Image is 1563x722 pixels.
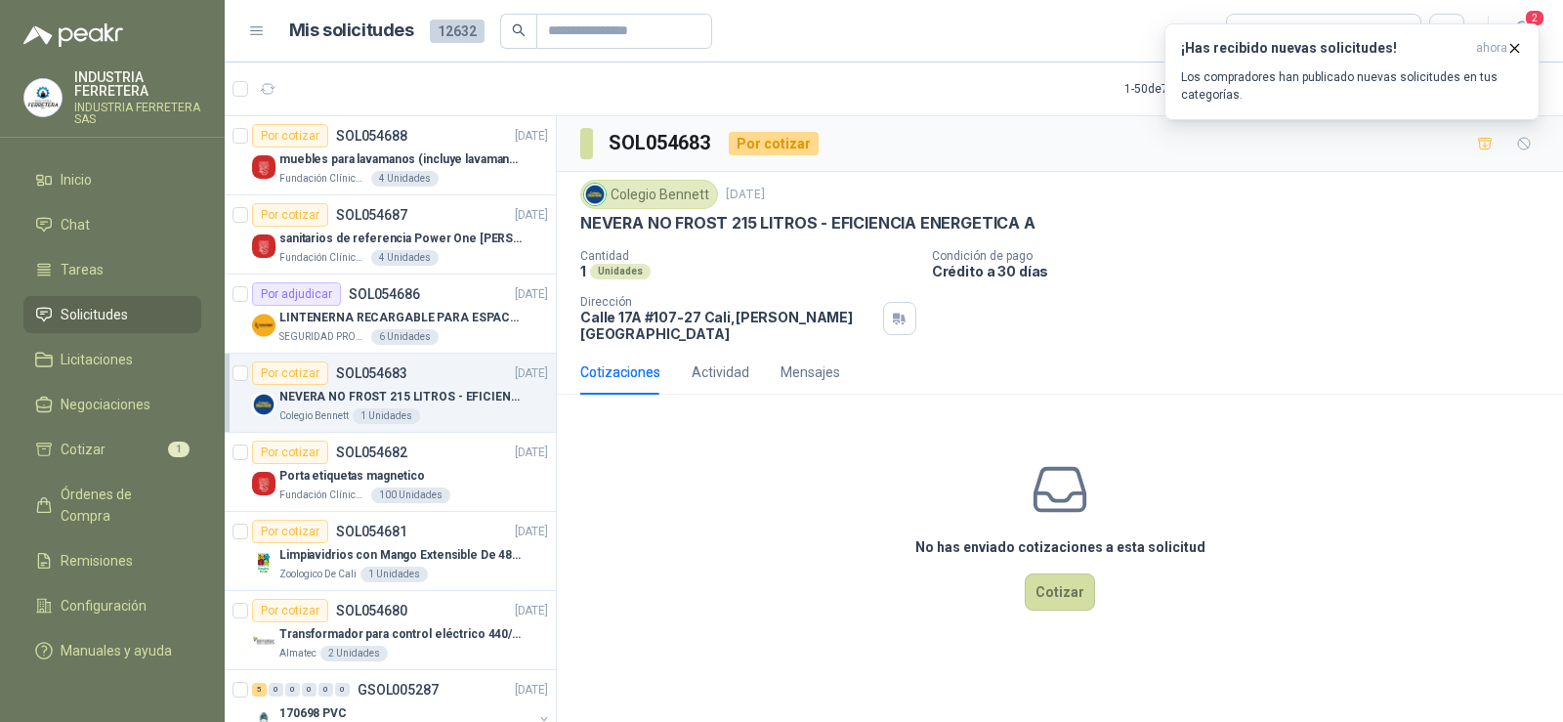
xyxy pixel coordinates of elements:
p: [DATE] [515,523,548,541]
p: Fundación Clínica Shaio [279,488,367,503]
span: search [512,23,526,37]
img: Company Logo [252,630,275,654]
div: Por cotizar [252,361,328,385]
a: Configuración [23,587,201,624]
a: Licitaciones [23,341,201,378]
a: Cotizar1 [23,431,201,468]
div: 0 [335,683,350,697]
div: 4 Unidades [371,250,439,266]
span: 1 [168,442,190,457]
p: Zoologico De Cali [279,567,357,582]
div: Por adjudicar [252,282,341,306]
p: Fundación Clínica Shaio [279,250,367,266]
p: [DATE] [515,127,548,146]
div: Por cotizar [252,441,328,464]
div: Cotizaciones [580,361,660,383]
img: Company Logo [252,551,275,574]
p: LINTENERNA RECARGABLE PARA ESPACIOS ABIERTOS 100-120MTS [279,309,523,327]
p: SEGURIDAD PROVISER LTDA [279,329,367,345]
div: 0 [318,683,333,697]
p: SOL054682 [336,446,407,459]
p: [DATE] [726,186,765,204]
div: 4 Unidades [371,171,439,187]
img: Company Logo [252,155,275,179]
div: Por cotizar [252,124,328,148]
div: 2 Unidades [320,646,388,661]
div: Todas [1239,21,1280,42]
div: Actividad [692,361,749,383]
p: 1 [580,263,586,279]
p: Dirección [580,295,875,309]
div: 1 Unidades [360,567,428,582]
p: SOL054686 [349,287,420,301]
span: Chat [61,214,90,235]
button: 2 [1504,14,1540,49]
p: [DATE] [515,285,548,304]
span: Inicio [61,169,92,191]
p: NEVERA NO FROST 215 LITROS - EFICIENCIA ENERGETICA A [279,388,523,406]
div: Colegio Bennett [580,180,718,209]
a: Órdenes de Compra [23,476,201,534]
div: 0 [302,683,317,697]
a: Por cotizarSOL054688[DATE] Company Logomuebles para lavamanos (incluye lavamanos)Fundación Clínic... [225,116,556,195]
a: Por cotizarSOL054687[DATE] Company Logosanitarios de referencia Power One [PERSON_NAME]Fundación ... [225,195,556,275]
div: 0 [285,683,300,697]
div: Por cotizar [252,520,328,543]
span: Negociaciones [61,394,150,415]
p: SOL054681 [336,525,407,538]
span: Tareas [61,259,104,280]
a: Negociaciones [23,386,201,423]
img: Company Logo [252,234,275,258]
span: 2 [1524,9,1545,27]
span: 12632 [430,20,485,43]
a: Por cotizarSOL054681[DATE] Company LogoLimpiavidrios con Mango Extensible De 48 a 78 cmZoologico ... [225,512,556,591]
p: [DATE] [515,364,548,383]
div: Por cotizar [252,203,328,227]
img: Company Logo [24,79,62,116]
p: Almatec [279,646,317,661]
p: Limpiavidrios con Mango Extensible De 48 a 78 cm [279,546,523,565]
button: ¡Has recibido nuevas solicitudes!ahora Los compradores han publicado nuevas solicitudes en tus ca... [1164,23,1540,120]
span: Configuración [61,595,147,616]
div: 5 [252,683,267,697]
p: Calle 17A #107-27 Cali , [PERSON_NAME][GEOGRAPHIC_DATA] [580,309,875,342]
p: Colegio Bennett [279,408,349,424]
h3: No has enviado cotizaciones a esta solicitud [915,536,1205,558]
a: Inicio [23,161,201,198]
div: Por cotizar [729,132,819,155]
p: INDUSTRIA FERRETERA SAS [74,102,201,125]
a: Por adjudicarSOL054686[DATE] Company LogoLINTENERNA RECARGABLE PARA ESPACIOS ABIERTOS 100-120MTSS... [225,275,556,354]
img: Logo peakr [23,23,123,47]
span: Remisiones [61,550,133,572]
p: NEVERA NO FROST 215 LITROS - EFICIENCIA ENERGETICA A [580,213,1035,234]
p: SOL054687 [336,208,407,222]
h3: SOL054683 [609,128,713,158]
div: 0 [269,683,283,697]
div: 6 Unidades [371,329,439,345]
p: Transformador para control eléctrico 440/220/110 - 45O VA. [279,625,523,644]
p: Crédito a 30 días [932,263,1555,279]
p: GSOL005287 [358,683,439,697]
span: ahora [1476,40,1507,57]
p: SOL054688 [336,129,407,143]
p: SOL054683 [336,366,407,380]
div: 1 Unidades [353,408,420,424]
a: Por cotizarSOL054683[DATE] Company LogoNEVERA NO FROST 215 LITROS - EFICIENCIA ENERGETICA AColegi... [225,354,556,433]
div: 100 Unidades [371,488,450,503]
div: Unidades [590,264,651,279]
p: Cantidad [580,249,916,263]
p: [DATE] [515,444,548,462]
span: Cotizar [61,439,106,460]
h3: ¡Has recibido nuevas solicitudes! [1181,40,1468,57]
img: Company Logo [584,184,606,205]
a: Por cotizarSOL054682[DATE] Company LogoPorta etiquetas magneticoFundación Clínica Shaio100 Unidades [225,433,556,512]
button: Cotizar [1025,573,1095,611]
div: Por cotizar [252,599,328,622]
div: Mensajes [781,361,840,383]
p: Condición de pago [932,249,1555,263]
p: [DATE] [515,602,548,620]
a: Solicitudes [23,296,201,333]
span: Órdenes de Compra [61,484,183,527]
p: sanitarios de referencia Power One [PERSON_NAME] [279,230,523,248]
img: Company Logo [252,314,275,337]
